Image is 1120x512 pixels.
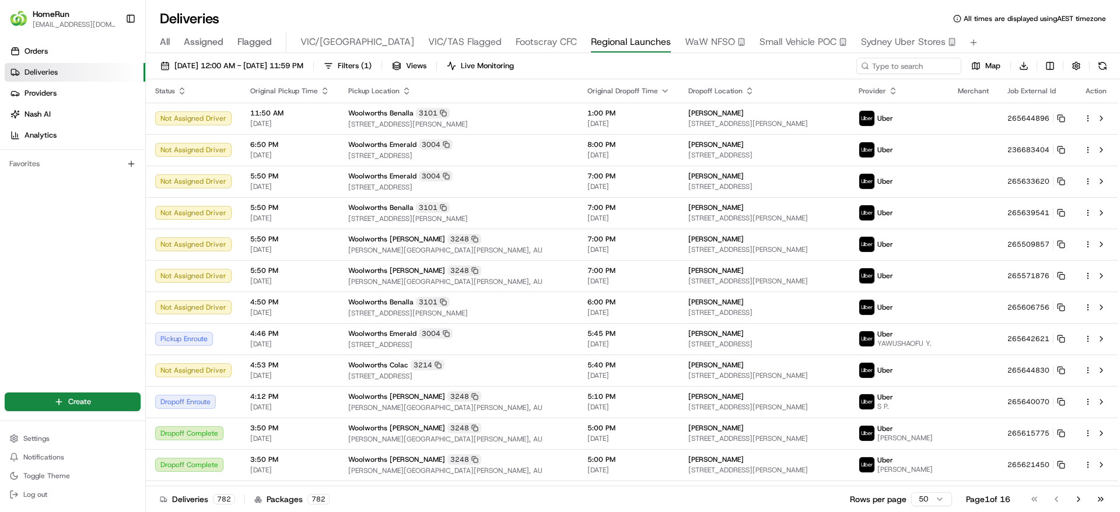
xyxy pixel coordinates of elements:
span: 8:00 PM [587,140,670,149]
span: [PERSON_NAME] [688,360,744,370]
button: Notifications [5,449,141,465]
span: [DATE] [250,213,330,223]
span: Uber [877,208,893,218]
div: Deliveries [160,493,235,505]
button: 265639541 [1007,208,1065,218]
span: 265633620 [1007,177,1049,186]
span: [STREET_ADDRESS][PERSON_NAME] [688,276,840,286]
span: Deliveries [24,67,58,78]
span: 3:50 PM [250,455,330,464]
span: HomeRun [33,8,69,20]
span: Woolworths [PERSON_NAME] [348,455,445,464]
span: Uber [877,329,893,339]
span: [PERSON_NAME] [877,465,933,474]
a: Deliveries [5,63,145,82]
span: [DATE] [250,182,330,191]
img: uber-new-logo.jpeg [859,394,874,409]
span: [STREET_ADDRESS][PERSON_NAME] [688,245,840,254]
span: Uber [877,366,893,375]
div: 3004 [419,171,453,181]
button: 265509857 [1007,240,1065,249]
span: 5:10 PM [587,392,670,401]
span: 7:00 PM [587,234,670,244]
a: Providers [5,84,145,103]
span: [DATE] [250,150,330,160]
span: [DATE] [250,276,330,286]
div: 3248 [447,391,481,402]
span: Job External Id [1007,86,1056,96]
input: Type to search [856,58,961,74]
span: 5:50 PM [250,266,330,275]
a: Orders [5,42,145,61]
span: Original Dropoff Time [587,86,658,96]
button: 265615775 [1007,429,1065,438]
button: 265621450 [1007,460,1065,469]
span: Analytics [24,130,57,141]
span: Dropoff Location [688,86,743,96]
span: 4:46 PM [250,329,330,338]
span: [DATE] [587,434,670,443]
span: [PERSON_NAME][GEOGRAPHIC_DATA][PERSON_NAME], AU [348,277,569,286]
span: 265606756 [1007,303,1049,312]
span: Uber [877,424,893,433]
span: 265571876 [1007,271,1049,280]
span: Map [985,61,1000,71]
span: [DATE] [250,339,330,349]
button: 265642621 [1007,334,1065,343]
span: [STREET_ADDRESS] [688,339,840,349]
span: Woolworths [PERSON_NAME] [348,234,445,244]
span: Woolworths Emerald [348,171,416,181]
span: 5:50 PM [250,234,330,244]
span: Filters [338,61,372,71]
span: [DATE] [587,182,670,191]
img: uber-new-logo.jpeg [859,237,874,252]
div: 3004 [419,328,453,339]
span: 3:50 PM [250,423,330,433]
span: [STREET_ADDRESS] [348,183,569,192]
span: 4:50 PM [250,297,330,307]
img: HomeRun [9,9,28,28]
span: 7:00 PM [587,266,670,275]
div: 3101 [416,297,450,307]
button: 265606756 [1007,303,1065,312]
button: 265633620 [1007,177,1065,186]
span: [DATE] [587,465,670,475]
span: [DATE] [250,371,330,380]
span: [STREET_ADDRESS] [348,340,569,349]
button: 265644896 [1007,114,1065,123]
span: [STREET_ADDRESS] [348,151,569,160]
span: Woolworths Emerald [348,140,416,149]
span: [EMAIL_ADDRESS][DOMAIN_NAME] [33,20,116,29]
span: Woolworths Benalla [348,108,414,118]
span: Status [155,86,175,96]
span: [STREET_ADDRESS] [688,150,840,160]
span: [STREET_ADDRESS] [688,308,840,317]
span: [PERSON_NAME][GEOGRAPHIC_DATA][PERSON_NAME], AU [348,403,569,412]
span: [DATE] [250,402,330,412]
div: 3248 [447,454,481,465]
img: uber-new-logo.jpeg [859,426,874,441]
span: VIC/TAS Flagged [428,35,502,49]
span: Uber [877,114,893,123]
span: Uber [877,271,893,280]
span: 6:00 PM [587,297,670,307]
span: Log out [23,490,47,499]
button: [DATE] 12:00 AM - [DATE] 11:59 PM [155,58,309,74]
span: Woolworths [PERSON_NAME] [348,266,445,275]
button: 236683404 [1007,145,1065,155]
span: 1:00 PM [587,108,670,118]
span: 4:53 PM [250,360,330,370]
span: [STREET_ADDRESS][PERSON_NAME] [688,402,840,412]
span: [DATE] [250,308,330,317]
span: 11:50 AM [250,108,330,118]
img: uber-new-logo.jpeg [859,142,874,157]
img: uber-new-logo.jpeg [859,174,874,189]
span: Uber [877,455,893,465]
span: 265615775 [1007,429,1049,438]
span: [STREET_ADDRESS][PERSON_NAME] [688,119,840,128]
span: Notifications [23,453,64,462]
button: Toggle Theme [5,468,141,484]
div: 3248 [447,423,481,433]
span: [DATE] [587,371,670,380]
button: Create [5,392,141,411]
